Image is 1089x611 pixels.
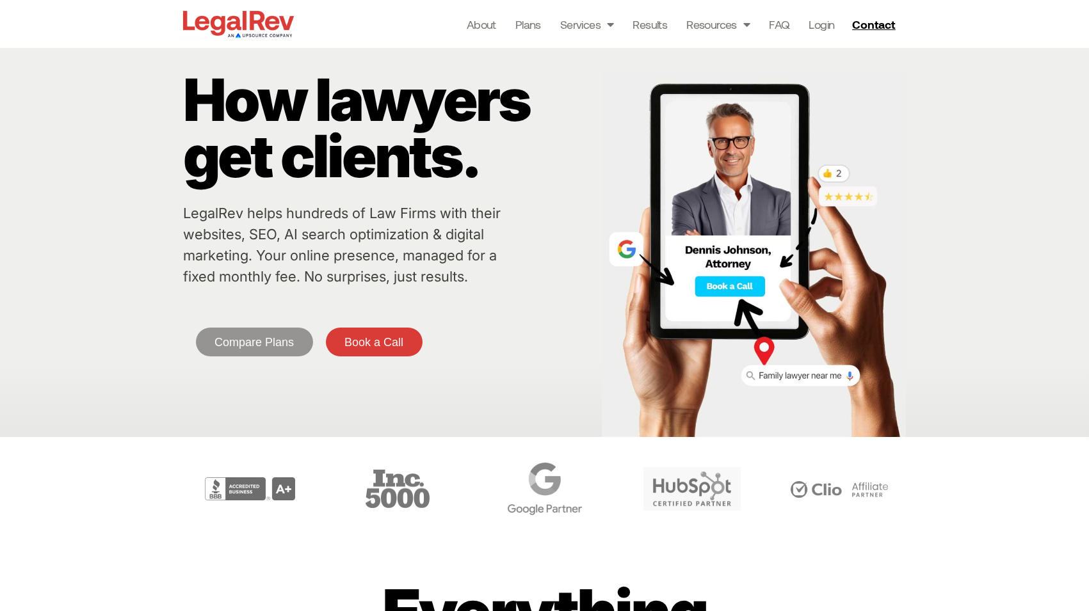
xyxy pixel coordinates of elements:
[467,15,496,33] a: About
[180,456,321,521] div: 2 / 6
[183,205,501,285] a: LegalRev helps hundreds of Law Firms with their websites, SEO, AI search optimization & digital m...
[327,456,468,521] div: 3 / 6
[515,15,541,33] a: Plans
[467,15,835,33] nav: Menu
[852,19,895,30] span: Contact
[809,15,834,33] a: Login
[183,72,595,184] p: How lawyers get clients.
[769,456,910,521] div: 6 / 6
[560,15,614,33] a: Services
[214,337,294,348] span: Compare Plans
[686,15,750,33] a: Resources
[196,328,313,356] a: Compare Plans
[326,328,423,356] a: Book a Call
[847,14,903,35] a: Contact
[633,15,667,33] a: Results
[344,337,403,348] span: Book a Call
[474,456,615,521] div: 4 / 6
[180,456,910,521] div: Carousel
[769,15,789,33] a: FAQ
[622,456,762,521] div: 5 / 6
